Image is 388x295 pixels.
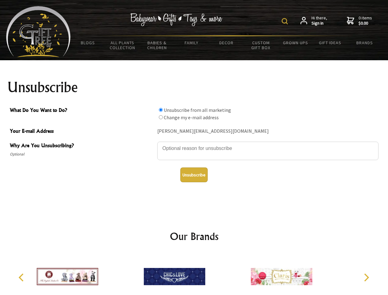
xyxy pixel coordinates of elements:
label: Unsubscribe from all marketing [164,107,231,113]
span: Why Are You Unsubscribing? [10,142,154,151]
a: Babies & Children [140,36,174,54]
a: All Plants Collection [105,36,140,54]
strong: $0.00 [359,21,372,26]
a: Decor [209,36,244,49]
a: Gift Ideas [313,36,347,49]
span: What Do You Want to Do? [10,106,154,115]
span: Optional [10,151,154,158]
a: BLOGS [71,36,105,49]
strong: Sign in [312,21,327,26]
button: Unsubscribe [180,167,208,182]
a: Grown Ups [278,36,313,49]
span: 0 items [359,15,372,26]
img: Babywear - Gifts - Toys & more [130,13,222,26]
h1: Unsubscribe [7,80,381,95]
textarea: Why Are You Unsubscribing? [157,142,378,160]
label: Change my e-mail address [164,114,219,120]
a: Brands [347,36,382,49]
a: Hi there,Sign in [300,15,327,26]
input: What Do You Want to Do? [159,108,163,112]
a: Custom Gift Box [244,36,278,54]
button: Previous [15,271,29,284]
span: Hi there, [312,15,327,26]
a: 0 items$0.00 [347,15,372,26]
img: product search [282,18,288,24]
img: Babyware - Gifts - Toys and more... [6,6,71,57]
a: Family [174,36,209,49]
button: Next [359,271,373,284]
div: [PERSON_NAME][EMAIL_ADDRESS][DOMAIN_NAME] [157,127,378,136]
h2: Our Brands [12,229,376,244]
input: What Do You Want to Do? [159,115,163,119]
span: Your E-mail Address [10,127,154,136]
